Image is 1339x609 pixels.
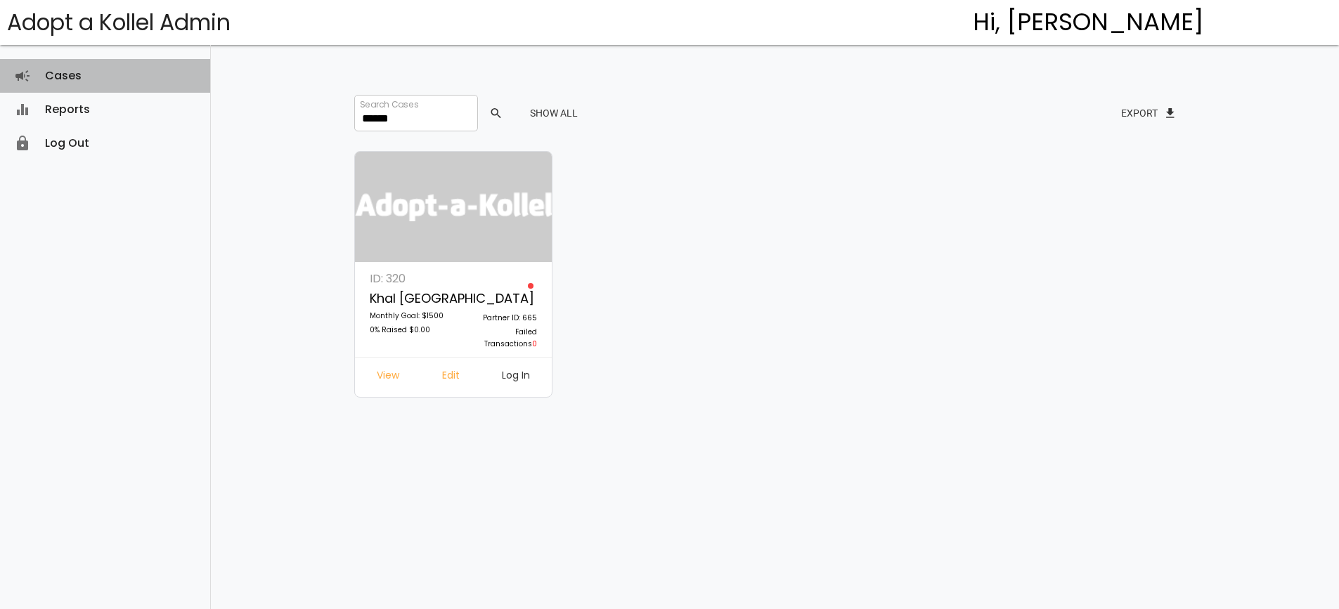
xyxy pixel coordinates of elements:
h4: Hi, [PERSON_NAME] [973,9,1204,36]
button: Exportfile_download [1110,100,1189,126]
span: file_download [1163,100,1177,126]
a: View [366,365,410,390]
i: lock [14,126,31,160]
p: Failed Transactions [461,326,537,350]
i: campaign [14,59,31,93]
button: search [478,100,512,126]
p: ID: 320 [370,269,446,288]
button: Show All [519,100,589,126]
span: search [489,100,503,126]
a: Edit [431,365,471,390]
img: logonobg.png [355,152,552,263]
p: Monthly Goal: $1500 [370,310,446,324]
a: Log In [491,365,541,390]
a: Partner ID: 665 Failed Transactions0 [453,269,545,357]
i: equalizer [14,93,31,126]
a: ID: 320 Khal [GEOGRAPHIC_DATA] Monthly Goal: $1500 0% Raised $0.00 [362,269,453,357]
span: 0 [532,339,537,349]
p: Khal [GEOGRAPHIC_DATA] [370,288,446,310]
p: Partner ID: 665 [461,312,537,326]
p: 0% Raised $0.00 [370,324,446,338]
